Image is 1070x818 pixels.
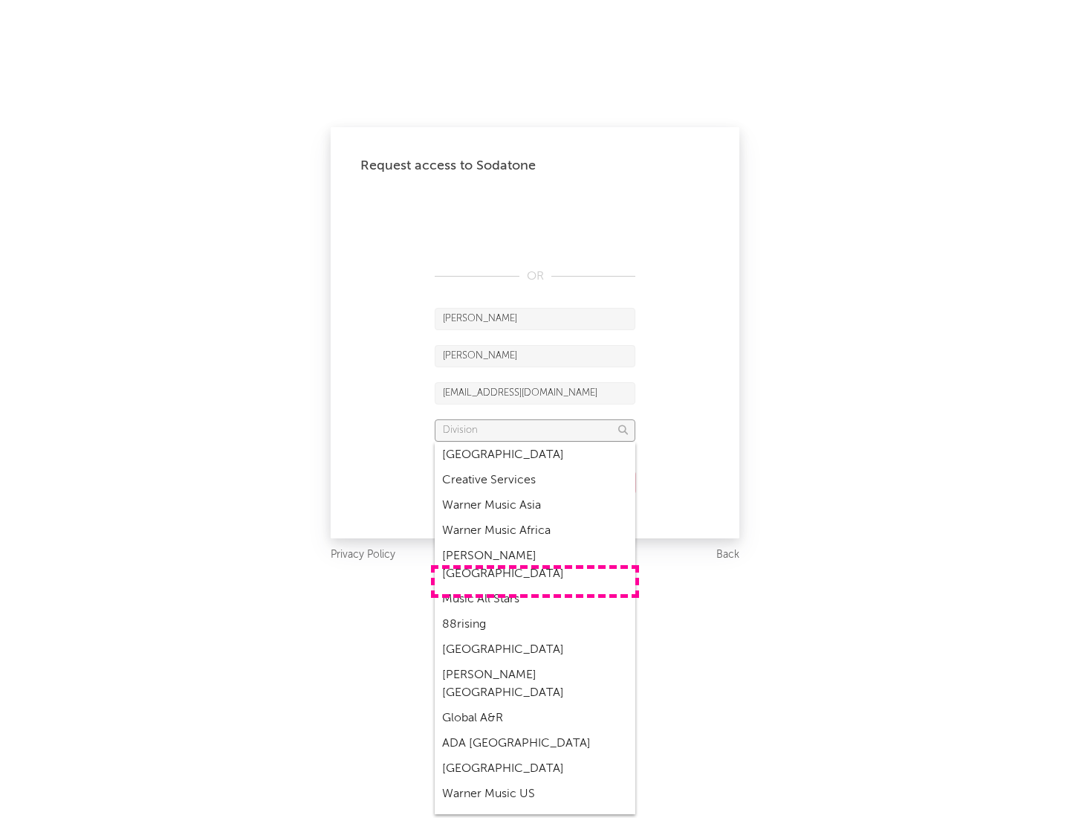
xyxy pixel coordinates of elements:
[435,731,635,756] div: ADA [GEOGRAPHIC_DATA]
[435,493,635,518] div: Warner Music Asia
[360,157,710,175] div: Request access to Sodatone
[435,518,635,544] div: Warner Music Africa
[716,546,739,564] a: Back
[435,587,635,612] div: Music All Stars
[435,419,635,442] input: Division
[435,468,635,493] div: Creative Services
[435,663,635,706] div: [PERSON_NAME] [GEOGRAPHIC_DATA]
[435,637,635,663] div: [GEOGRAPHIC_DATA]
[435,544,635,587] div: [PERSON_NAME] [GEOGRAPHIC_DATA]
[435,268,635,286] div: OR
[435,345,635,367] input: Last Name
[435,756,635,782] div: [GEOGRAPHIC_DATA]
[435,382,635,405] input: Email
[435,308,635,330] input: First Name
[435,782,635,807] div: Warner Music US
[435,442,635,468] div: [GEOGRAPHIC_DATA]
[331,546,395,564] a: Privacy Policy
[435,612,635,637] div: 88rising
[435,706,635,731] div: Global A&R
